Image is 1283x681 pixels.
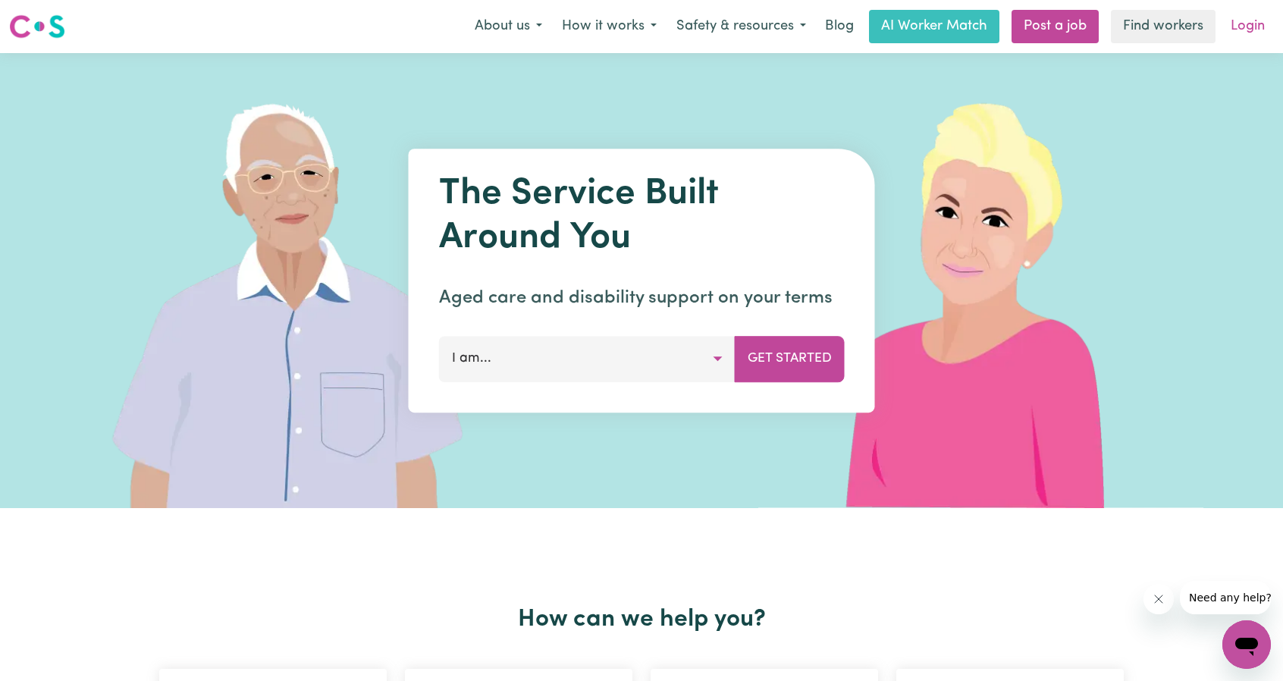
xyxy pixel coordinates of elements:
a: Careseekers logo [9,9,65,44]
a: Blog [816,10,863,43]
p: Aged care and disability support on your terms [439,284,845,312]
button: About us [465,11,552,42]
button: Get Started [735,336,845,381]
a: Find workers [1111,10,1216,43]
button: I am... [439,336,736,381]
h2: How can we help you? [150,605,1133,634]
iframe: Message from company [1180,581,1271,614]
iframe: Close message [1143,584,1174,614]
button: Safety & resources [667,11,816,42]
iframe: Button to launch messaging window [1222,620,1271,669]
span: Need any help? [9,11,92,23]
a: Login [1222,10,1274,43]
h1: The Service Built Around You [439,173,845,260]
img: Careseekers logo [9,13,65,40]
a: AI Worker Match [869,10,999,43]
a: Post a job [1012,10,1099,43]
button: How it works [552,11,667,42]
